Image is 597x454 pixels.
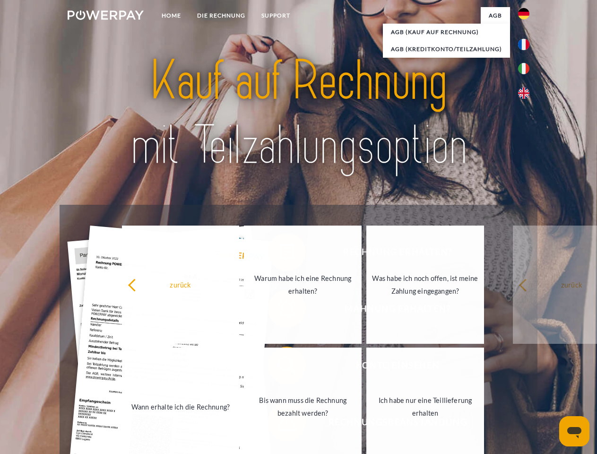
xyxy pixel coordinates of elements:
[481,7,510,24] a: agb
[128,278,234,291] div: zurück
[518,8,529,19] img: de
[559,416,589,446] iframe: Schaltfläche zum Öffnen des Messaging-Fensters
[366,226,484,344] a: Was habe ich noch offen, ist meine Zahlung eingegangen?
[372,394,478,419] div: Ich habe nur eine Teillieferung erhalten
[189,7,253,24] a: DIE RECHNUNG
[383,41,510,58] a: AGB (Kreditkonto/Teilzahlung)
[518,39,529,50] img: fr
[518,87,529,99] img: en
[518,63,529,74] img: it
[253,7,298,24] a: SUPPORT
[250,394,356,419] div: Bis wann muss die Rechnung bezahlt werden?
[128,400,234,413] div: Wann erhalte ich die Rechnung?
[372,272,478,297] div: Was habe ich noch offen, ist meine Zahlung eingegangen?
[383,24,510,41] a: AGB (Kauf auf Rechnung)
[154,7,189,24] a: Home
[250,272,356,297] div: Warum habe ich eine Rechnung erhalten?
[68,10,144,20] img: logo-powerpay-white.svg
[90,45,507,181] img: title-powerpay_de.svg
